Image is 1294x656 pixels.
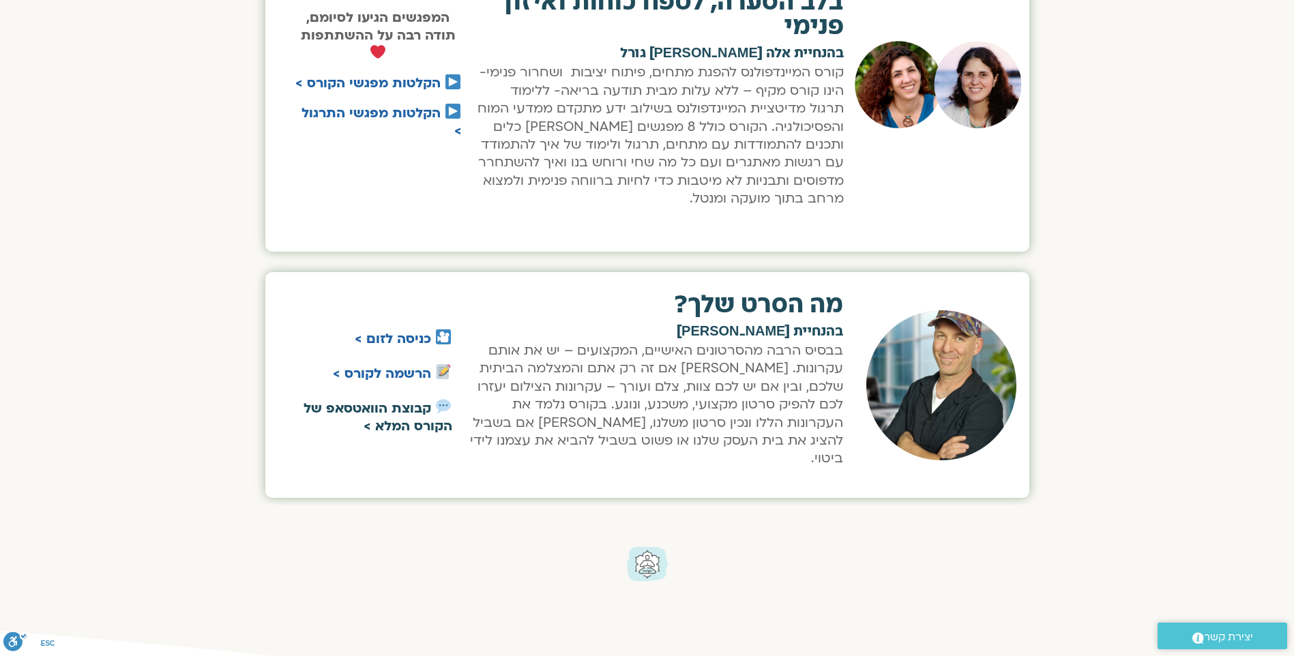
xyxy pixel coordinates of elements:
h2: מה הסרט שלך? [466,293,844,317]
a: יצירת קשר [1158,623,1287,649]
a: הקלטות מפגשי התרגול > [302,104,462,140]
img: ▶️ [445,104,460,119]
a: קבוצת הוואטסאפ של הקורס המלא > [304,400,452,435]
img: 💬 [436,399,451,414]
p: בבסיס הרבה מהסרטונים האישיים, המקצועים – יש את אותם עקרונות. [PERSON_NAME] אם זה רק אתם והמצלמה ה... [466,342,844,468]
img: ▶️ [445,74,460,89]
h2: בהנחיית אלה [PERSON_NAME] גורל [475,46,844,60]
span: יצירת קשר [1204,628,1253,646]
a: הקלטות מפגשי הקורס > [295,74,441,92]
a: כניסה לזום > [355,329,431,347]
img: זיואן [866,310,1016,460]
a: הרשמה לקורס > [333,365,431,383]
img: ❤ [370,44,385,59]
h2: בהנחיית [PERSON_NAME] [466,325,844,338]
strong: המפגשים הגיעו לסיומם, תודה רבה על ההשתתפות [301,9,456,63]
p: קורס המיינדפולנס להפגת מתחים, פיתוח יציבות ושחרור פנימי- הינו קורס מקיף – ללא עלות מבית תודעה ברי... [475,63,844,207]
img: 📝 [436,364,451,379]
img: 🎦 [436,329,451,344]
